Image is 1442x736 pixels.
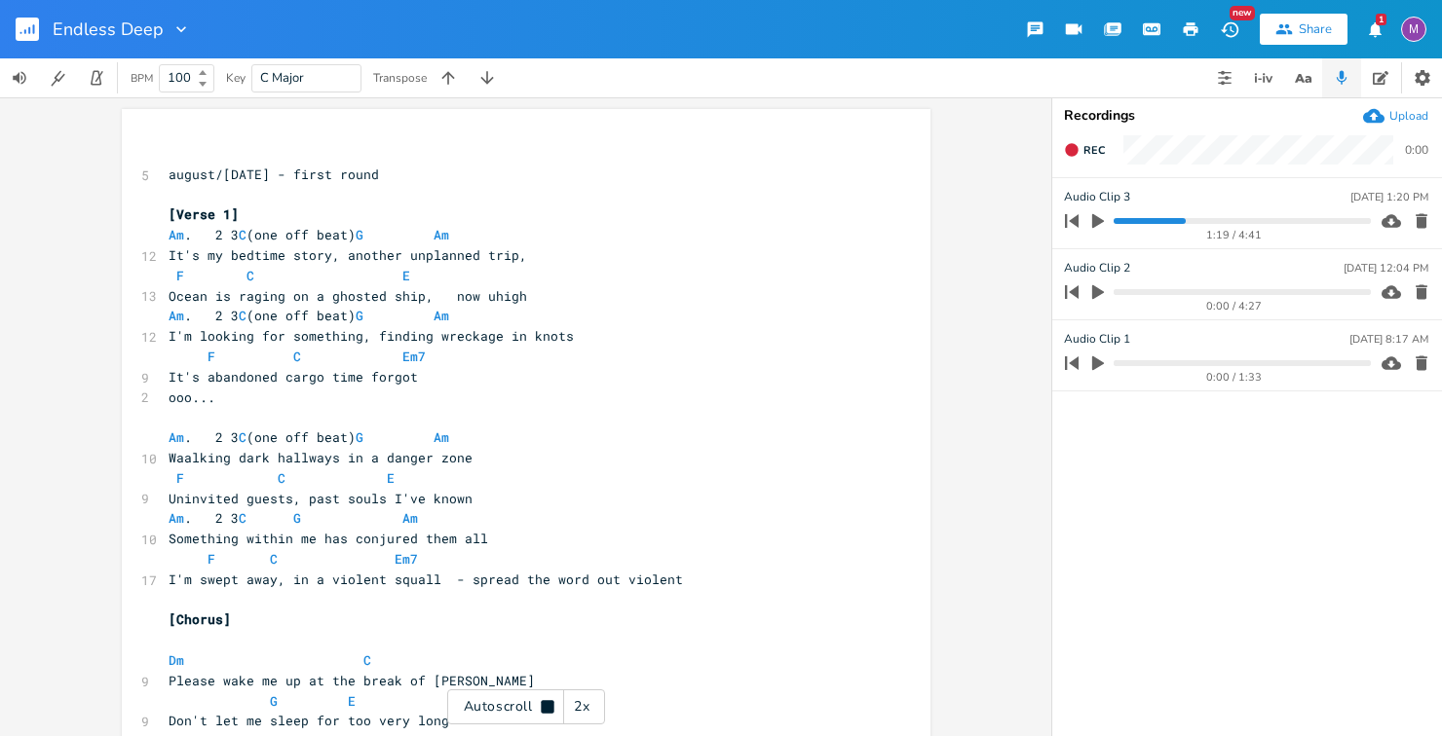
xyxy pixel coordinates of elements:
[387,469,395,487] span: E
[1389,108,1428,124] div: Upload
[564,689,599,724] div: 2x
[169,509,426,527] span: . 2 3
[239,226,247,243] span: C
[169,428,184,446] span: Am
[131,73,153,84] div: BPM
[1363,105,1428,127] button: Upload
[1210,12,1249,47] button: New
[1344,263,1428,274] div: [DATE] 12:04 PM
[239,307,247,324] span: C
[169,428,457,446] span: . 2 3 (one off beat)
[1349,334,1428,345] div: [DATE] 8:17 AM
[1083,143,1105,158] span: Rec
[1401,7,1426,52] button: M
[208,348,215,365] span: F
[402,348,426,365] span: Em7
[402,509,418,527] span: Am
[169,388,215,406] span: ooo...
[356,307,363,324] span: G
[1056,134,1113,166] button: Rec
[247,267,254,284] span: C
[1064,188,1130,206] span: Audio Clip 3
[1098,230,1371,240] div: 1:19 / 4:41
[278,469,285,487] span: C
[169,368,418,386] span: It's abandoned cargo time forgot
[260,69,304,87] span: C Major
[1064,259,1130,277] span: Audio Clip 2
[169,570,683,588] span: I'm swept away, in a violent squall - spread the word out violent
[208,550,215,568] span: F
[356,226,363,243] span: G
[270,692,278,710] span: G
[169,307,184,324] span: Am
[356,428,363,446] span: G
[169,205,239,223] span: [Verse 1]
[402,267,410,284] span: E
[239,509,247,527] span: C
[169,672,535,689] span: Please wake me up at the break of [PERSON_NAME]
[1098,372,1371,383] div: 0:00 / 1:33
[176,267,184,284] span: F
[169,509,184,527] span: Am
[395,550,418,568] span: Em7
[169,226,184,243] span: Am
[363,651,371,669] span: C
[373,72,427,84] div: Transpose
[1350,192,1428,202] div: [DATE] 1:20 PM
[293,509,301,527] span: G
[53,20,164,38] span: Endless Deep
[293,348,301,365] span: C
[1064,109,1430,123] div: Recordings
[1230,6,1255,20] div: New
[434,428,449,446] span: Am
[169,287,527,305] span: Ocean is raging on a ghosted ship, now uhigh
[1098,301,1371,312] div: 0:00 / 4:27
[169,226,457,243] span: . 2 3 (one off beat)
[1401,17,1426,42] div: melindameshad
[226,72,246,84] div: Key
[434,307,449,324] span: Am
[169,651,184,669] span: Dm
[169,610,231,628] span: [Chorus]
[1376,14,1386,25] div: 1
[169,307,457,324] span: . 2 3 (one off beat)
[1260,14,1347,45] button: Share
[169,490,473,507] span: Uninvited guests, past souls I've known
[169,530,488,547] span: Something within me has conjured them all
[270,550,278,568] span: C
[348,692,356,710] span: E
[1405,144,1428,156] div: 0:00
[169,166,379,183] span: august/[DATE] - first round
[1355,12,1394,47] button: 1
[169,246,527,264] span: It's my bedtime story, another unplanned trip,
[434,226,449,243] span: Am
[1064,330,1130,349] span: Audio Clip 1
[239,428,247,446] span: C
[169,712,449,729] span: Don't let me sleep for too very long
[447,689,605,724] div: Autoscroll
[176,469,184,487] span: F
[169,449,473,466] span: Waalking dark hallways in a danger zone
[169,327,574,345] span: I'm looking for something, finding wreckage in knots
[1299,20,1332,38] div: Share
